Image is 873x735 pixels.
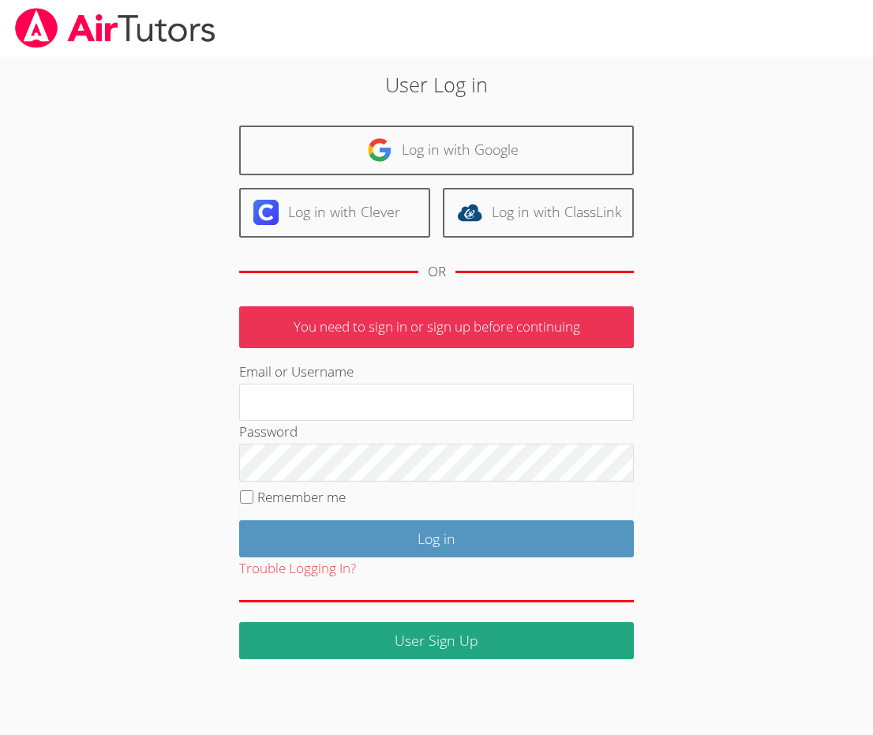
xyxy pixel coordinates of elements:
a: Log in with Clever [239,188,430,238]
a: Log in with ClassLink [443,188,634,238]
a: User Sign Up [239,622,634,659]
input: Log in [239,520,634,557]
div: OR [428,261,446,283]
img: airtutors_banner-c4298cdbf04f3fff15de1276eac7730deb9818008684d7c2e4769d2f7ddbe033.png [13,8,217,48]
label: Password [239,422,298,441]
label: Email or Username [239,362,354,381]
a: Log in with Google [239,126,634,175]
button: Trouble Logging In? [239,557,356,580]
h2: User Log in [200,69,672,99]
label: Remember me [257,488,346,506]
img: google-logo-50288ca7cdecda66e5e0955fdab243c47b7ad437acaf1139b6f446037453330a.svg [367,137,392,163]
img: classlink-logo-d6bb404cc1216ec64c9a2012d9dc4662098be43eaf13dc465df04b49fa7ab582.svg [457,200,482,225]
p: You need to sign in or sign up before continuing [239,306,634,348]
img: clever-logo-6eab21bc6e7a338710f1a6ff85c0baf02591cd810cc4098c63d3a4b26e2feb20.svg [253,200,279,225]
